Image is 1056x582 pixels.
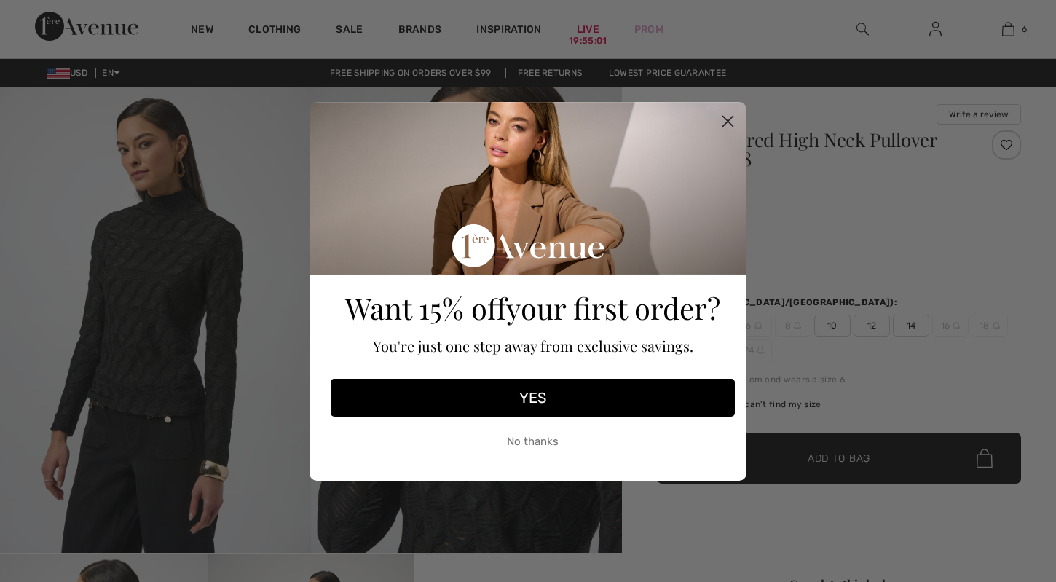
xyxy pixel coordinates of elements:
[331,379,735,417] button: YES
[331,424,735,460] button: No thanks
[506,288,720,327] span: your first order?
[373,336,693,355] span: You're just one step away from exclusive savings.
[715,109,741,134] button: Close dialog
[345,288,506,327] span: Want 15% off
